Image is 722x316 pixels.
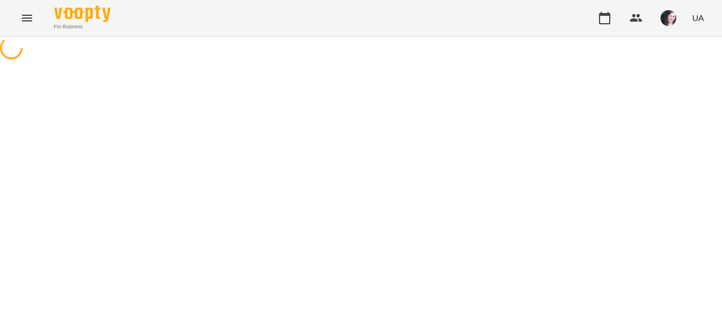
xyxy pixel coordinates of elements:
button: UA [688,7,708,28]
img: 2806701817c5ecc41609d986f83e462c.jpeg [661,10,676,26]
img: Voopty Logo [54,6,111,22]
span: UA [692,12,704,24]
span: For Business [54,23,111,31]
button: Menu [14,5,41,32]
